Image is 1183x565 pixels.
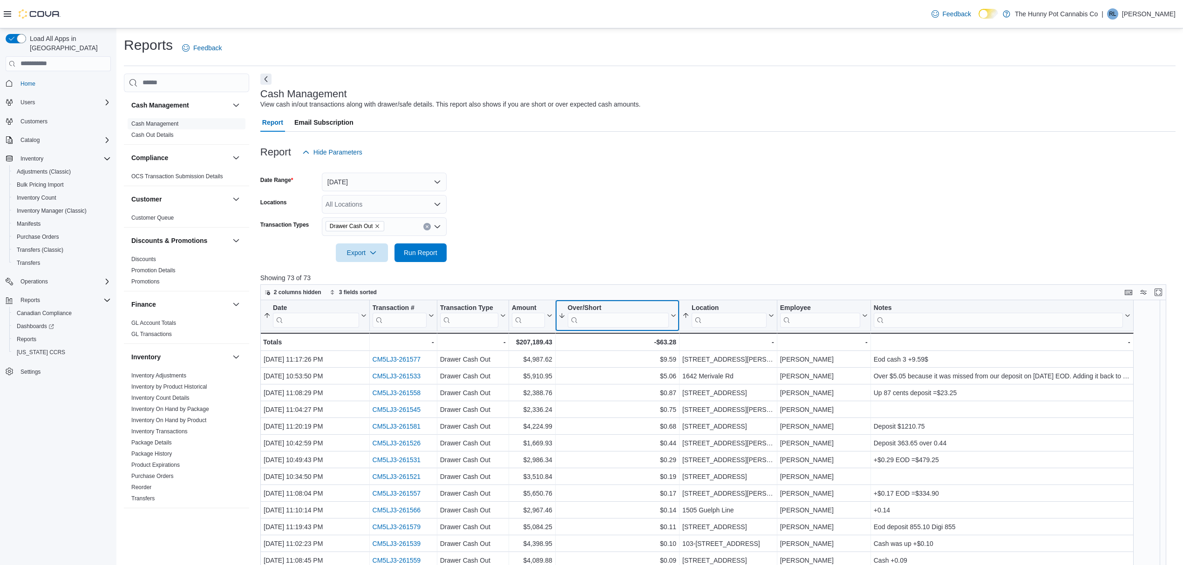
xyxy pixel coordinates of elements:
span: [US_STATE] CCRS [17,349,65,356]
a: CM5LJ3-261577 [372,356,421,363]
div: [DATE] 11:20:19 PM [264,421,367,432]
span: Transfers (Classic) [13,244,111,256]
div: [DATE] 11:08:04 PM [264,488,367,499]
div: Drawer Cash Out [440,471,505,482]
button: Inventory Manager (Classic) [9,204,115,217]
div: $0.75 [558,404,676,415]
div: Drawer Cash Out [440,504,505,516]
a: Inventory Transactions [131,428,188,435]
input: Dark Mode [979,9,998,19]
span: Inventory Adjustments [131,372,186,379]
div: Finance [124,317,249,343]
button: Clear input [423,223,431,230]
div: $9.59 [558,354,676,365]
span: Hide Parameters [313,148,362,157]
span: Discounts [131,256,156,263]
span: Drawer Cash Out [330,222,373,231]
a: Inventory On Hand by Product [131,417,206,424]
a: CM5LJ3-261559 [372,557,421,564]
div: [DATE] 11:04:27 PM [264,404,367,415]
button: [DATE] [322,173,447,191]
div: Drawer Cash Out [440,404,505,415]
div: Location [692,303,767,327]
button: Finance [231,299,242,310]
span: Purchase Orders [17,233,59,241]
button: Reports [2,294,115,307]
span: Settings [20,368,41,376]
div: Rikki Lynch [1107,8,1118,20]
button: Date [264,303,367,327]
a: CM5LJ3-261581 [372,423,421,430]
a: Transfers [131,495,155,502]
button: 2 columns hidden [261,287,325,298]
span: Manifests [13,218,111,229]
div: [STREET_ADDRESS][PERSON_NAME] [682,354,774,365]
span: Inventory Count [13,192,111,203]
div: Employee [780,303,860,312]
div: - [682,336,774,348]
button: Export [336,243,388,262]
div: Cash Management [124,118,249,144]
a: Feedback [928,5,975,23]
div: [STREET_ADDRESS] [682,421,774,432]
span: Canadian Compliance [17,309,72,317]
a: CM5LJ3-261566 [372,506,421,514]
div: $5.06 [558,370,676,382]
div: $207,189.43 [512,336,552,348]
a: GL Transactions [131,331,172,337]
span: Reports [13,334,111,345]
button: Enter fullscreen [1153,287,1164,298]
div: Notes [873,303,1122,312]
a: Cash Out Details [131,132,174,138]
a: CM5LJ3-261545 [372,406,421,413]
span: Dashboards [13,321,111,332]
button: Amount [512,303,552,327]
a: CM5LJ3-261521 [372,473,421,480]
span: Adjustments (Classic) [17,168,71,175]
p: | [1101,8,1103,20]
div: Drawer Cash Out [440,454,505,465]
h3: Discounts & Promotions [131,236,207,245]
a: Inventory Count Details [131,395,190,401]
button: Keyboard shortcuts [1123,287,1134,298]
button: Transfers (Classic) [9,243,115,256]
a: Bulk Pricing Import [13,179,68,190]
span: Transfers [131,495,155,502]
button: Transaction Type [440,303,505,327]
div: Transaction Type [440,303,498,327]
span: Transfers [17,259,40,267]
label: Date Range [260,176,293,184]
button: Customer [231,194,242,205]
button: Run Report [394,243,447,262]
a: CM5LJ3-261526 [372,439,421,447]
span: Bulk Pricing Import [13,179,111,190]
span: Cash Out Details [131,131,174,139]
div: Compliance [124,171,249,186]
a: CM5LJ3-261531 [372,456,421,464]
button: Reports [17,295,44,306]
span: Purchase Orders [13,231,111,242]
span: Operations [17,276,111,287]
p: Showing 73 of 73 [260,273,1176,282]
div: [DATE] 11:08:29 PM [264,387,367,398]
span: 2 columns hidden [274,289,321,296]
div: Location [692,303,767,312]
div: $2,388.76 [512,387,552,398]
span: Users [20,99,35,106]
span: Email Subscription [294,113,354,132]
a: GL Account Totals [131,320,176,326]
button: Remove Drawer Cash Out from selection in this group [374,223,380,229]
h3: Report [260,147,291,158]
button: Display options [1138,287,1149,298]
div: Transaction Type [440,303,498,312]
button: Reports [9,333,115,346]
span: Reports [20,296,40,304]
a: Inventory On Hand by Package [131,406,209,412]
span: Feedback [943,9,971,19]
div: [PERSON_NAME] [780,387,868,398]
div: Up 87 cents deposit =$23.25 [874,387,1130,398]
div: $2,336.24 [512,404,552,415]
